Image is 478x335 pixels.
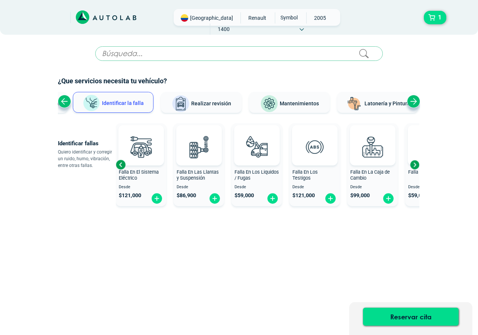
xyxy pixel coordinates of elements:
span: RENAULT [244,12,270,24]
img: fi_plus-circle2.svg [151,193,163,204]
img: diagnostic_disco-de-freno-v3.svg [414,130,447,163]
button: Falla En Los Testigos Desde $121,000 [289,123,340,206]
span: Falla En La Caja de Cambio [350,169,390,181]
span: 1400 [210,24,237,35]
img: Mantenimientos [260,95,278,113]
img: diagnostic_gota-de-sangre-v3.svg [240,130,273,163]
h2: ¿Que servicios necesita tu vehículo? [58,76,420,86]
img: fi_plus-circle2.svg [325,193,336,204]
span: Desde [350,185,395,190]
span: $ 99,000 [350,192,370,199]
img: Flag of COLOMBIA [181,14,188,22]
img: fi_plus-circle2.svg [209,193,221,204]
span: $ 121,000 [119,192,141,199]
div: Previous slide [115,159,126,170]
img: Identificar la falla [83,94,100,112]
img: fi_plus-circle2.svg [382,193,394,204]
img: Latonería y Pintura [345,95,363,113]
button: Falla En El Sistema Eléctrico Desde $121,000 [116,123,166,206]
div: Next slide [409,159,420,170]
button: Reservar cita [363,308,459,326]
img: AD0BCuuxAAAAAElFTkSuQmCC [246,127,268,149]
span: 2005 [307,12,333,24]
span: Desde [408,185,453,190]
p: Identificar fallas [58,138,116,149]
input: Búsqueda... [95,46,383,61]
span: Desde [119,185,163,190]
img: AD0BCuuxAAAAAElFTkSuQmCC [419,127,442,149]
img: diagnostic_suspension-v3.svg [182,130,215,163]
div: Next slide [407,95,420,108]
button: Falla En La Caja de Cambio Desde $99,000 [347,123,398,206]
span: Desde [292,185,337,190]
span: Falla En Los Testigos [292,169,318,181]
span: 1 [436,11,443,24]
span: Identificar la falla [102,100,144,106]
img: AD0BCuuxAAAAAElFTkSuQmCC [304,127,326,149]
span: SYMBOL [275,12,302,23]
img: Realizar revisión [172,95,190,113]
img: AD0BCuuxAAAAAElFTkSuQmCC [188,127,210,149]
img: diagnostic_diagnostic_abs-v3.svg [298,130,331,163]
span: Realizar revisión [191,100,231,106]
img: fi_plus-circle2.svg [267,193,279,204]
span: Falla En El Sistema Eléctrico [119,169,159,181]
span: Falla En Los Liquidos / Fugas [235,169,279,181]
span: Mantenimientos [280,100,319,106]
span: $ 86,900 [177,192,196,199]
button: Realizar revisión [161,92,242,113]
button: Falla En Las Llantas y Suspensión Desde $86,900 [174,123,224,206]
span: Desde [235,185,279,190]
img: AD0BCuuxAAAAAElFTkSuQmCC [130,127,152,149]
button: Falla En Los Liquidos / Fugas Desde $59,000 [232,123,282,206]
button: 1 [424,11,446,24]
span: [GEOGRAPHIC_DATA] [190,14,233,22]
span: $ 59,000 [235,192,254,199]
button: Falla En Los Frenos Desde $59,000 [405,123,456,206]
button: Mantenimientos [249,92,330,113]
button: Latonería y Pintura [337,92,418,113]
img: diagnostic_caja-de-cambios-v3.svg [356,130,389,163]
span: Falla En Los Frenos [408,169,449,175]
span: Desde [177,185,221,190]
span: $ 121,000 [292,192,315,199]
p: Quiero identificar y corregir un ruido, humo, vibración, entre otras fallas. [58,149,116,169]
span: Latonería y Pintura [364,100,410,106]
div: Previous slide [58,95,71,108]
img: diagnostic_bombilla-v3.svg [124,130,157,163]
button: Identificar la falla [73,92,153,113]
img: AD0BCuuxAAAAAElFTkSuQmCC [361,127,384,149]
span: $ 59,000 [408,192,428,199]
span: Falla En Las Llantas y Suspensión [177,169,219,181]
